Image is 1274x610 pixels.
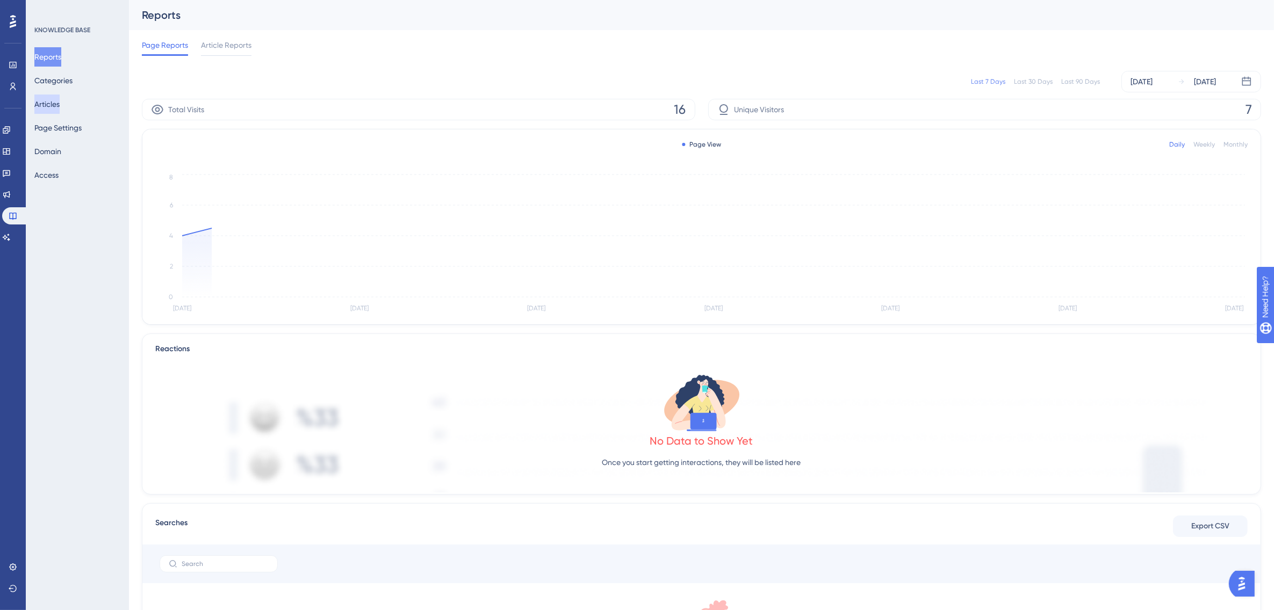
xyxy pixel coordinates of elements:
[182,560,269,568] input: Search
[602,456,801,469] p: Once you start getting interactions, they will be listed here
[170,263,173,270] tspan: 2
[527,305,545,313] tspan: [DATE]
[1061,77,1100,86] div: Last 90 Days
[170,201,173,209] tspan: 6
[735,103,784,116] span: Unique Visitors
[1246,101,1252,118] span: 7
[1131,75,1153,88] div: [DATE]
[25,3,67,16] span: Need Help?
[34,142,61,161] button: Domain
[1225,305,1243,313] tspan: [DATE]
[34,118,82,137] button: Page Settings
[1229,568,1261,600] iframe: UserGuiding AI Assistant Launcher
[650,433,753,448] div: No Data to Show Yet
[350,305,369,313] tspan: [DATE]
[201,39,251,52] span: Article Reports
[1223,140,1248,149] div: Monthly
[1194,75,1216,88] div: [DATE]
[155,517,188,536] span: Searches
[704,305,723,313] tspan: [DATE]
[1059,305,1077,313] tspan: [DATE]
[682,140,721,149] div: Page View
[34,71,73,90] button: Categories
[169,232,173,239] tspan: 4
[1169,140,1185,149] div: Daily
[169,293,173,301] tspan: 0
[882,305,900,313] tspan: [DATE]
[1014,77,1053,86] div: Last 30 Days
[34,47,61,67] button: Reports
[674,101,686,118] span: 16
[168,103,204,116] span: Total Visits
[34,165,59,185] button: Access
[34,95,60,114] button: Articles
[34,26,90,34] div: KNOWLEDGE BASE
[971,77,1005,86] div: Last 7 Days
[1191,520,1229,533] span: Export CSV
[169,173,173,181] tspan: 8
[1193,140,1215,149] div: Weekly
[1173,515,1248,537] button: Export CSV
[142,8,1234,23] div: Reports
[173,305,191,313] tspan: [DATE]
[155,343,1248,355] div: Reactions
[142,39,188,52] span: Page Reports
